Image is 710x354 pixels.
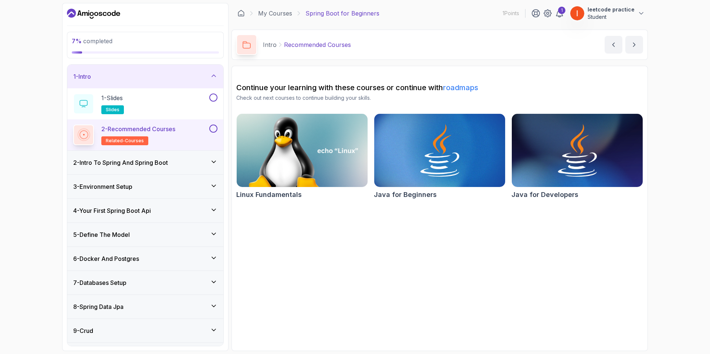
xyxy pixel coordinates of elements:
p: Check out next courses to continue building your skills. [236,94,643,102]
button: 7-Databases Setup [67,271,223,295]
h3: 8 - Spring Data Jpa [73,302,124,311]
button: 5-Define The Model [67,223,223,246]
p: leetcode practice [588,6,635,13]
img: user profile image [570,6,584,20]
span: 7 % [72,37,82,45]
img: Java for Beginners card [374,114,505,187]
button: next content [625,36,643,54]
img: Java for Developers card [512,114,643,187]
button: 4-Your First Spring Boot Api [67,199,223,222]
h2: Continue your learning with these courses or continue with [236,82,643,93]
p: 1 Points [503,10,519,17]
button: 2-Intro To Spring And Spring Boot [67,151,223,174]
button: 9-Crud [67,319,223,343]
a: Dashboard [67,8,120,20]
button: previous content [605,36,622,54]
button: 6-Docker And Postgres [67,247,223,270]
h3: 9 - Crud [73,326,93,335]
button: 3-Environment Setup [67,175,223,198]
button: user profile imageleetcode practiceStudent [570,6,645,21]
h3: 6 - Docker And Postgres [73,254,139,263]
h3: 2 - Intro To Spring And Spring Boot [73,158,168,167]
a: Java for Beginners cardJava for Beginners [374,113,506,200]
h2: Linux Fundamentals [236,190,302,200]
button: 1-Slidesslides [73,93,217,114]
img: Linux Fundamentals card [237,114,368,187]
div: 1 [558,7,565,14]
p: 2 - Recommended Courses [101,125,175,133]
a: 1 [555,9,564,18]
h3: 3 - Environment Setup [73,182,132,191]
h3: 7 - Databases Setup [73,278,126,287]
span: slides [106,107,119,113]
p: Intro [263,40,277,49]
p: Recommended Courses [284,40,351,49]
span: completed [72,37,112,45]
h2: Java for Developers [511,190,578,200]
span: related-courses [106,138,144,144]
a: Dashboard [237,10,245,17]
button: 8-Spring Data Jpa [67,295,223,319]
a: My Courses [258,9,292,18]
h3: 4 - Your First Spring Boot Api [73,206,151,215]
h2: Java for Beginners [374,190,437,200]
p: Spring Boot for Beginners [305,9,379,18]
h3: 5 - Define The Model [73,230,130,239]
h3: 1 - Intro [73,72,91,81]
p: 1 - Slides [101,93,123,102]
a: Java for Developers cardJava for Developers [511,113,643,200]
button: 1-Intro [67,65,223,88]
a: Linux Fundamentals cardLinux Fundamentals [236,113,368,200]
button: 2-Recommended Coursesrelated-courses [73,125,217,145]
p: Student [588,13,635,21]
a: roadmaps [443,83,478,92]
